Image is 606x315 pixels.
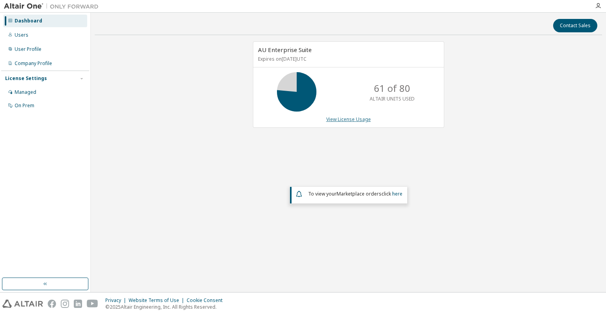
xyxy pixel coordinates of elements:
[337,190,382,197] em: Marketplace orders
[258,46,312,54] span: AU Enterprise Suite
[553,19,597,32] button: Contact Sales
[2,300,43,308] img: altair_logo.svg
[15,18,42,24] div: Dashboard
[326,116,371,123] a: View License Usage
[48,300,56,308] img: facebook.svg
[74,300,82,308] img: linkedin.svg
[15,89,36,95] div: Managed
[15,103,34,109] div: On Prem
[15,46,41,52] div: User Profile
[258,56,437,62] p: Expires on [DATE] UTC
[15,60,52,67] div: Company Profile
[4,2,103,10] img: Altair One
[105,304,227,310] p: © 2025 Altair Engineering, Inc. All Rights Reserved.
[374,82,410,95] p: 61 of 80
[15,32,28,38] div: Users
[105,297,129,304] div: Privacy
[87,300,98,308] img: youtube.svg
[392,190,402,197] a: here
[370,95,415,102] p: ALTAIR UNITS USED
[5,75,47,82] div: License Settings
[129,297,187,304] div: Website Terms of Use
[187,297,227,304] div: Cookie Consent
[308,190,402,197] span: To view your click
[61,300,69,308] img: instagram.svg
